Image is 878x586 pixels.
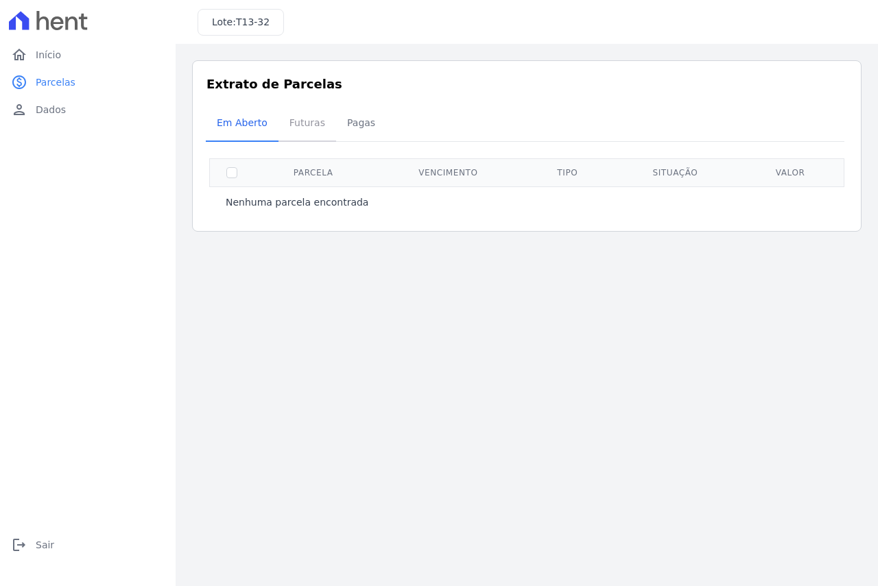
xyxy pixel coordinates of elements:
span: Futuras [281,109,333,136]
a: paidParcelas [5,69,170,96]
i: paid [11,74,27,90]
h3: Extrato de Parcelas [206,75,847,93]
a: Futuras [278,106,336,142]
i: home [11,47,27,63]
span: Dados [36,103,66,117]
span: Parcelas [36,75,75,89]
a: logoutSair [5,531,170,559]
span: Pagas [339,109,383,136]
a: homeInício [5,41,170,69]
i: logout [11,537,27,553]
th: Parcela [254,158,372,186]
a: personDados [5,96,170,123]
a: Pagas [336,106,386,142]
th: Situação [611,158,739,186]
a: Em Aberto [206,106,278,142]
span: T13-32 [236,16,270,27]
th: Tipo [523,158,611,186]
i: person [11,101,27,118]
th: Valor [739,158,842,186]
th: Vencimento [372,158,523,186]
p: Nenhuma parcela encontrada [226,195,368,209]
h3: Lote: [212,15,270,29]
span: Em Aberto [209,109,276,136]
span: Início [36,48,61,62]
span: Sair [36,538,54,552]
